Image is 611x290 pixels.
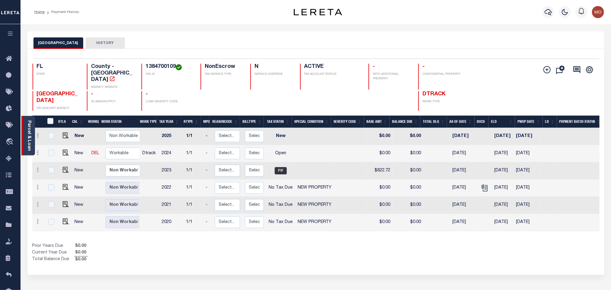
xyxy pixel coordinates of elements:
td: [DATE] [492,128,514,145]
th: CAL: activate to sort column ascending [70,116,86,128]
td: [DATE] [514,197,541,214]
p: IN BANKRUPTCY [91,100,134,104]
td: $0.00 [393,162,423,180]
td: [DATE] [514,214,541,231]
h4: County - [GEOGRAPHIC_DATA] [91,64,134,83]
th: MPO [201,116,210,128]
a: Home [34,10,45,14]
td: No Tax Due [266,197,295,214]
td: $0.00 [367,128,393,145]
span: [GEOGRAPHIC_DATA] [37,91,78,104]
span: NEW PROPERTY [298,220,332,224]
td: $0.00 [367,180,393,197]
td: Prior Years Due [32,243,74,250]
span: - [423,64,425,69]
td: 2020 [159,214,184,231]
th: RType: activate to sort column ascending [181,116,201,128]
td: No Tax Due [266,180,295,197]
td: 2025 [159,128,184,145]
th: Base Amt: activate to sort column ascending [364,116,390,128]
td: [DATE] [492,162,514,180]
span: NEW PROPERTY [298,203,332,207]
td: $0.00 [367,214,393,231]
td: [DATE] [492,197,514,214]
p: DELINQUENT AGENCY [37,106,80,111]
td: 2024 [159,145,184,162]
td: - [203,197,212,214]
td: $0.00 [367,145,393,162]
span: PIF [275,167,287,174]
td: Current Year Due [32,250,74,256]
td: No Tax Due [266,214,295,231]
th: Docs [475,116,489,128]
h4: 1384700109 [146,64,193,70]
button: HISTORY [86,37,125,49]
td: [DATE] [450,214,477,231]
td: $0.00 [393,180,423,197]
td: [DATE] [450,128,477,145]
td: 2022 [159,180,184,197]
th: &nbsp; [44,116,56,128]
p: STATE [37,72,80,77]
span: - [146,91,148,97]
td: New [72,197,89,214]
td: Dtrack [140,145,159,162]
th: Special Condition: activate to sort column ascending [292,116,331,128]
p: TAX ID [146,72,193,77]
span: DTRACK [423,91,445,97]
i: travel_explore [6,138,15,146]
th: ELD: activate to sort column ascending [489,116,515,128]
span: $0.00 [74,243,88,250]
th: ReasonCode: activate to sort column ascending [210,116,240,128]
td: New [72,145,89,162]
td: - [203,214,212,231]
th: Balance Due: activate to sort column ascending [390,116,420,128]
h4: N [255,64,293,70]
td: New [72,162,89,180]
th: WorkQ [86,116,99,128]
span: $0.00 [74,257,88,263]
p: WORK TYPE [423,100,466,104]
th: &nbsp;&nbsp;&nbsp;&nbsp;&nbsp;&nbsp;&nbsp;&nbsp;&nbsp;&nbsp; [32,116,44,128]
button: [GEOGRAPHIC_DATA] [33,37,83,49]
td: $0.00 [393,128,423,145]
p: CONFIDENTIAL PROPERTY [423,72,466,77]
th: Work Type [138,116,157,128]
h4: FL [37,64,80,70]
th: Tax Status: activate to sort column ascending [264,116,292,128]
td: $0.00 [367,197,393,214]
td: 1/1 [184,197,203,214]
li: Payment History [45,9,79,15]
span: $0.00 [74,250,88,256]
th: LD: activate to sort column ascending [543,116,557,128]
a: DEL [91,151,99,155]
td: 1/1 [184,162,203,180]
p: TAX ACCOUNT STATUS [304,72,362,77]
img: logo-dark.svg [294,9,342,15]
th: PWOP Date: activate to sort column ascending [515,116,543,128]
td: [DATE] [514,162,541,180]
p: TAX SERVICE TYPE [205,72,243,77]
td: Total Balance Due [32,256,74,263]
th: Total DLQ: activate to sort column ascending [420,116,447,128]
td: $0.00 [393,214,423,231]
span: - [91,91,93,97]
th: BillType: activate to sort column ascending [240,116,264,128]
th: As of Date: activate to sort column ascending [447,116,475,128]
td: [DATE] [514,180,541,197]
td: - [203,128,212,145]
p: SERVICE OVERRIDE [255,72,293,77]
th: Payment Batch Status: activate to sort column ascending [557,116,603,128]
td: New [72,180,89,197]
td: [DATE] [450,197,477,214]
h4: NonEscrow [205,64,243,70]
h4: ACTIVE [304,64,362,70]
td: 1/1 [184,128,203,145]
td: [DATE] [492,180,514,197]
p: AGENCY WEBSITE [91,85,134,90]
td: 1/1 [184,214,203,231]
td: New [266,128,295,145]
img: svg+xml;base64,PHN2ZyB4bWxucz0iaHR0cDovL3d3dy53My5vcmcvMjAwMC9zdmciIHBvaW50ZXItZXZlbnRzPSJub25lIi... [592,6,604,18]
td: - [203,145,212,162]
th: Tax Year: activate to sort column ascending [157,116,181,128]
